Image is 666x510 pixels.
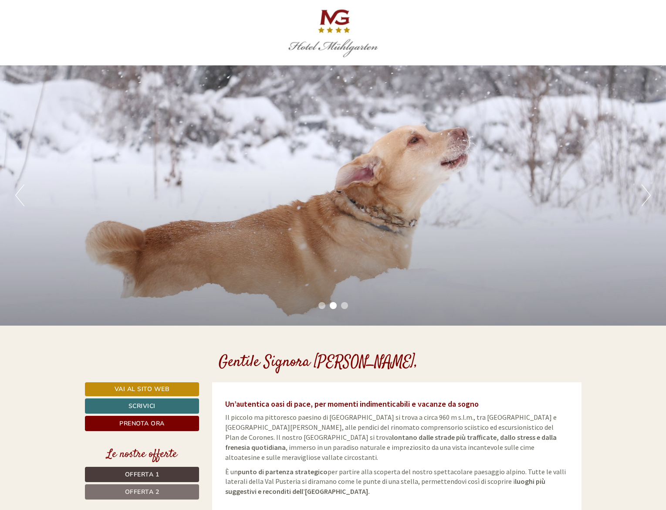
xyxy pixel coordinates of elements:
span: Un’autentica oasi di pace, per momenti indimenticabili e vacanze da sogno [225,399,479,409]
div: Lei [215,25,330,32]
div: [DATE] [156,7,187,21]
button: Invia [299,230,344,245]
span: È un per partire alla scoperta del nostro spettacolare paesaggio alpino. Tutte le valli laterali ... [225,467,566,496]
strong: lontano dalle strade più trafficate, dallo stress e dalla frenesia quotidiana [225,433,557,452]
h1: Gentile Signora [PERSON_NAME], [219,354,418,371]
span: Il piccolo ma pittoresco paesino di [GEOGRAPHIC_DATA] si trova a circa 960 m s.l.m., tra [GEOGRAP... [225,413,557,461]
a: Scrivici [85,398,199,414]
strong: punto di partenza strategico [238,467,328,476]
a: Prenota ora [85,416,199,431]
div: Buon giorno, come possiamo aiutarla? [211,24,337,50]
span: Offerta 2 [125,488,159,496]
a: Vai al sito web [85,382,199,396]
small: 10:24 [215,42,330,48]
button: Next [642,184,651,206]
span: Offerta 1 [125,470,159,479]
button: Previous [15,184,24,206]
div: Le nostre offerte [85,446,199,462]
